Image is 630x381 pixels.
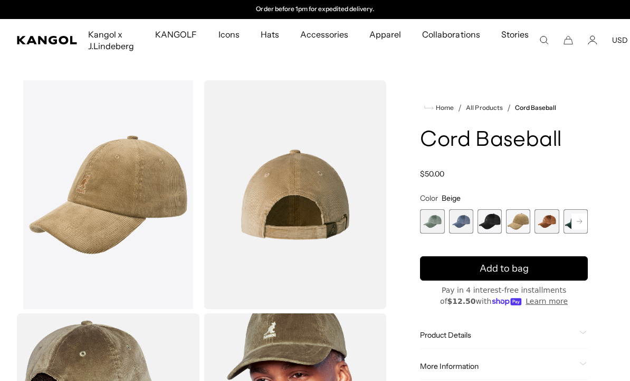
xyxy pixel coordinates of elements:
[480,262,529,276] span: Add to bag
[506,209,530,234] label: Beige
[501,19,529,61] span: Stories
[204,80,386,309] img: color-beige
[78,19,145,61] a: Kangol x J.Lindeberg
[206,5,424,14] div: 2 of 2
[422,19,480,50] span: Collaborations
[534,209,559,234] label: Wood
[466,104,502,111] a: All Products
[420,256,588,281] button: Add to bag
[88,19,134,61] span: Kangol x J.Lindeberg
[491,19,539,61] a: Stories
[420,129,588,152] h1: Cord Baseball
[256,5,374,14] p: Order before 1pm for expedited delivery.
[206,5,424,14] div: Announcement
[454,101,462,114] li: /
[478,209,502,234] div: 3 of 9
[218,19,240,50] span: Icons
[478,209,502,234] label: Black
[17,36,78,44] a: Kangol
[564,209,588,234] label: Forrester
[612,35,628,45] button: USD
[539,35,549,45] summary: Search here
[564,209,588,234] div: 6 of 9
[420,361,575,371] span: More Information
[155,19,197,50] span: KANGOLF
[449,209,473,234] label: Denim Blue
[369,19,401,50] span: Apparel
[17,80,199,309] img: color-beige
[250,19,290,50] a: Hats
[208,19,250,50] a: Icons
[420,209,444,234] label: Sage Green
[564,35,573,45] button: Cart
[534,209,559,234] div: 5 of 9
[449,209,473,234] div: 2 of 9
[359,19,412,50] a: Apparel
[420,193,438,203] span: Color
[420,209,444,234] div: 1 of 9
[145,19,207,50] a: KANGOLF
[506,209,530,234] div: 4 of 9
[300,19,348,50] span: Accessories
[424,103,454,113] a: Home
[412,19,490,50] a: Collaborations
[434,104,454,111] span: Home
[588,35,597,45] a: Account
[515,104,556,111] a: Cord Baseball
[206,5,424,14] slideshow-component: Announcement bar
[503,101,511,114] li: /
[261,19,279,50] span: Hats
[420,169,444,179] span: $50.00
[420,330,575,340] span: Product Details
[442,193,461,203] span: Beige
[290,19,359,50] a: Accessories
[420,101,588,114] nav: breadcrumbs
